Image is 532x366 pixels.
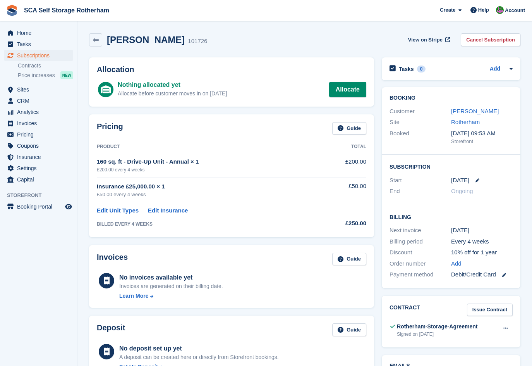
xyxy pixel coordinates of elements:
[17,163,63,174] span: Settings
[390,118,451,127] div: Site
[17,95,63,106] span: CRM
[17,201,63,212] span: Booking Portal
[390,259,451,268] div: Order number
[148,206,188,215] a: Edit Insurance
[451,176,469,185] time: 2025-08-29 00:00:00 UTC
[17,28,63,38] span: Home
[97,166,320,173] div: £200.00 every 4 weeks
[4,107,73,117] a: menu
[320,219,366,228] div: £250.00
[329,82,366,97] a: Allocate
[440,6,455,14] span: Create
[17,174,63,185] span: Capital
[6,5,18,16] img: stora-icon-8386f47178a22dfd0bd8f6a31ec36ba5ce8667c1dd55bd0f319d3a0aa187defe.svg
[97,182,320,191] div: Insurance £25,000.00 × 1
[97,122,123,135] h2: Pricing
[188,37,207,46] div: 101726
[97,157,320,166] div: 160 sq. ft - Drive-Up Unit - Annual × 1
[451,129,513,138] div: [DATE] 09:53 AM
[490,65,500,74] a: Add
[17,129,63,140] span: Pricing
[390,248,451,257] div: Discount
[320,178,366,203] td: £50.00
[4,152,73,162] a: menu
[408,36,443,44] span: View on Stripe
[119,292,223,300] a: Learn More
[451,259,462,268] a: Add
[505,7,525,14] span: Account
[4,28,73,38] a: menu
[18,72,55,79] span: Price increases
[451,237,513,246] div: Every 4 weeks
[451,248,513,257] div: 10% off for 1 year
[451,188,473,194] span: Ongoing
[496,6,504,14] img: Sarah Race
[451,138,513,145] div: Storefront
[107,35,185,45] h2: [PERSON_NAME]
[390,95,513,101] h2: Booking
[17,50,63,61] span: Subscriptions
[4,39,73,50] a: menu
[397,331,477,338] div: Signed on [DATE]
[320,153,366,178] td: £200.00
[97,65,366,74] h2: Allocation
[21,4,112,17] a: SCA Self Storage Rotherham
[97,221,320,228] div: BILLED EVERY 4 WEEKS
[7,192,77,199] span: Storefront
[4,118,73,129] a: menu
[118,80,227,90] div: Nothing allocated yet
[332,323,366,336] a: Guide
[332,253,366,266] a: Guide
[119,273,223,282] div: No invoices available yet
[118,90,227,98] div: Allocate before customer moves in on [DATE]
[17,39,63,50] span: Tasks
[467,304,513,316] a: Issue Contract
[390,107,451,116] div: Customer
[17,118,63,129] span: Invoices
[4,163,73,174] a: menu
[390,162,513,170] h2: Subscription
[17,140,63,151] span: Coupons
[97,191,320,199] div: £50.00 every 4 weeks
[451,119,480,125] a: Rotherham
[60,71,73,79] div: NEW
[4,174,73,185] a: menu
[390,226,451,235] div: Next invoice
[17,152,63,162] span: Insurance
[390,213,513,221] h2: Billing
[17,107,63,117] span: Analytics
[451,270,513,279] div: Debit/Credit Card
[451,108,499,114] a: [PERSON_NAME]
[97,206,139,215] a: Edit Unit Types
[399,66,414,73] h2: Tasks
[397,323,477,331] div: Rotherham-Storage-Agreement
[119,344,279,353] div: No deposit set up yet
[4,95,73,106] a: menu
[417,66,426,73] div: 0
[97,141,320,153] th: Product
[390,176,451,185] div: Start
[4,140,73,151] a: menu
[451,226,513,235] div: [DATE]
[4,129,73,140] a: menu
[18,71,73,79] a: Price increases NEW
[405,33,452,46] a: View on Stripe
[390,237,451,246] div: Billing period
[390,129,451,145] div: Booked
[4,84,73,95] a: menu
[390,270,451,279] div: Payment method
[332,122,366,135] a: Guide
[4,201,73,212] a: menu
[478,6,489,14] span: Help
[4,50,73,61] a: menu
[18,62,73,69] a: Contracts
[119,282,223,290] div: Invoices are generated on their billing date.
[119,353,279,361] p: A deposit can be created here or directly from Storefront bookings.
[17,84,63,95] span: Sites
[320,141,366,153] th: Total
[390,187,451,196] div: End
[119,292,148,300] div: Learn More
[390,304,420,316] h2: Contract
[97,323,125,336] h2: Deposit
[97,253,128,266] h2: Invoices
